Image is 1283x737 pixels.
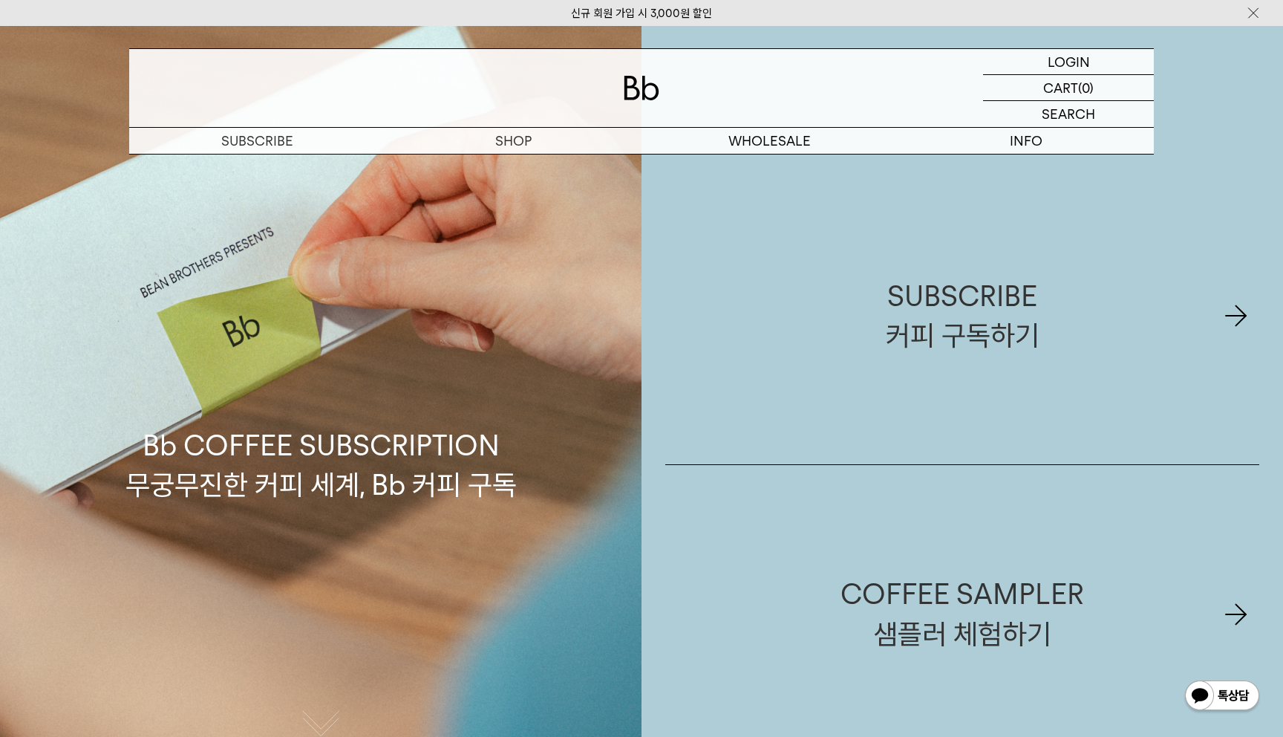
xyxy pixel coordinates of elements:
p: WHOLESALE [641,128,898,154]
p: INFO [898,128,1154,154]
img: 카카오톡 채널 1:1 채팅 버튼 [1184,679,1261,715]
p: LOGIN [1048,49,1090,74]
a: LOGIN [983,49,1154,75]
a: SUBSCRIBE [129,128,385,154]
p: CART [1043,75,1078,100]
a: SUBSCRIBE커피 구독하기 [665,167,1259,464]
p: SEARCH [1042,101,1095,127]
a: 신규 회원 가입 시 3,000원 할인 [571,7,712,20]
a: SHOP [385,128,641,154]
img: 로고 [624,76,659,100]
p: (0) [1078,75,1094,100]
div: COFFEE SAMPLER 샘플러 체험하기 [840,574,1084,653]
a: CART (0) [983,75,1154,101]
div: SUBSCRIBE 커피 구독하기 [886,276,1039,355]
p: Bb COFFEE SUBSCRIPTION 무궁무진한 커피 세계, Bb 커피 구독 [125,285,517,504]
